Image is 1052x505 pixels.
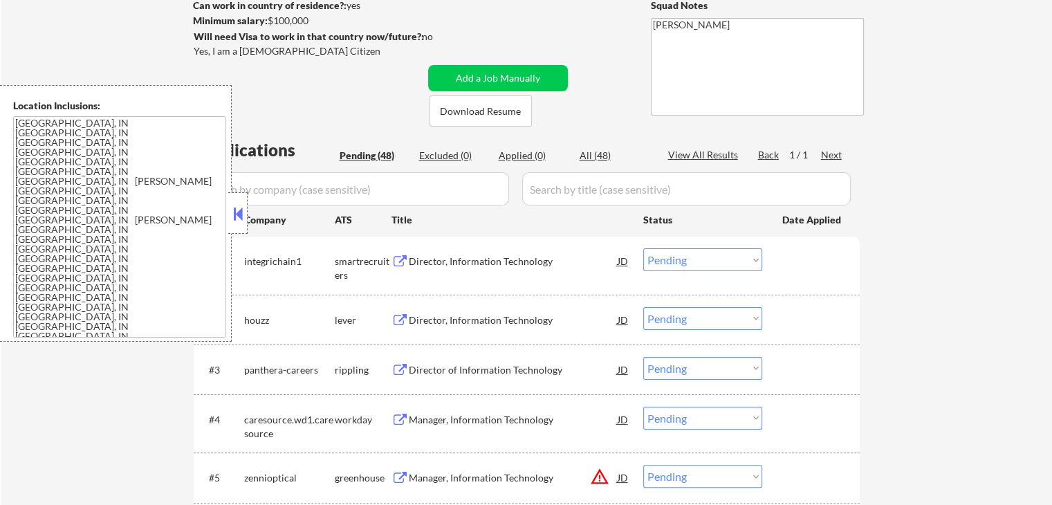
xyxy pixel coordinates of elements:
[590,467,609,486] button: warning_amber
[782,213,843,227] div: Date Applied
[409,471,618,485] div: Manager, Information Technology
[422,30,461,44] div: no
[335,313,391,327] div: lever
[616,407,630,432] div: JD
[499,149,568,163] div: Applied (0)
[616,465,630,490] div: JD
[194,30,424,42] strong: Will need Visa to work in that country now/future?:
[643,207,762,232] div: Status
[209,471,233,485] div: #5
[193,15,268,26] strong: Minimum salary:
[616,357,630,382] div: JD
[580,149,649,163] div: All (48)
[209,413,233,427] div: #4
[391,213,630,227] div: Title
[244,313,335,327] div: houzz
[430,95,532,127] button: Download Resume
[428,65,568,91] button: Add a Job Manually
[335,213,391,227] div: ATS
[335,363,391,377] div: rippling
[244,471,335,485] div: zennioptical
[668,148,742,162] div: View All Results
[198,142,335,158] div: Applications
[522,172,851,205] input: Search by title (case sensitive)
[821,148,843,162] div: Next
[419,149,488,163] div: Excluded (0)
[409,413,618,427] div: Manager, Information Technology
[209,363,233,377] div: #3
[244,363,335,377] div: panthera-careers
[335,255,391,282] div: smartrecruiters
[335,413,391,427] div: workday
[335,471,391,485] div: greenhouse
[244,213,335,227] div: Company
[616,307,630,332] div: JD
[193,14,423,28] div: $100,000
[13,99,226,113] div: Location Inclusions:
[409,313,618,327] div: Director, Information Technology
[244,413,335,440] div: caresource.wd1.caresource
[789,148,821,162] div: 1 / 1
[194,44,427,58] div: Yes, I am a [DEMOGRAPHIC_DATA] Citizen
[198,172,509,205] input: Search by company (case sensitive)
[340,149,409,163] div: Pending (48)
[409,255,618,268] div: Director, Information Technology
[616,248,630,273] div: JD
[244,255,335,268] div: integrichain1
[409,363,618,377] div: Director of Information Technology
[758,148,780,162] div: Back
